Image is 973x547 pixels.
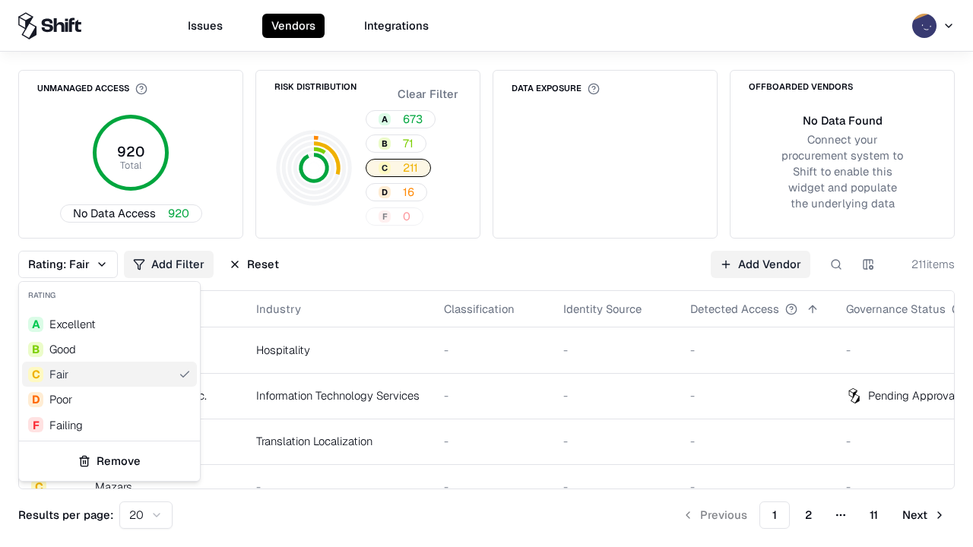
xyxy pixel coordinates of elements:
div: C [28,367,43,382]
div: Failing [49,417,83,433]
span: Fair [49,366,68,382]
div: A [28,317,43,332]
span: Excellent [49,316,96,332]
div: D [28,392,43,407]
div: Poor [49,391,72,407]
div: B [28,342,43,357]
div: Suggestions [19,308,200,441]
button: Remove [25,447,194,475]
span: Good [49,341,76,357]
div: Rating [19,282,200,308]
div: F [28,417,43,432]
